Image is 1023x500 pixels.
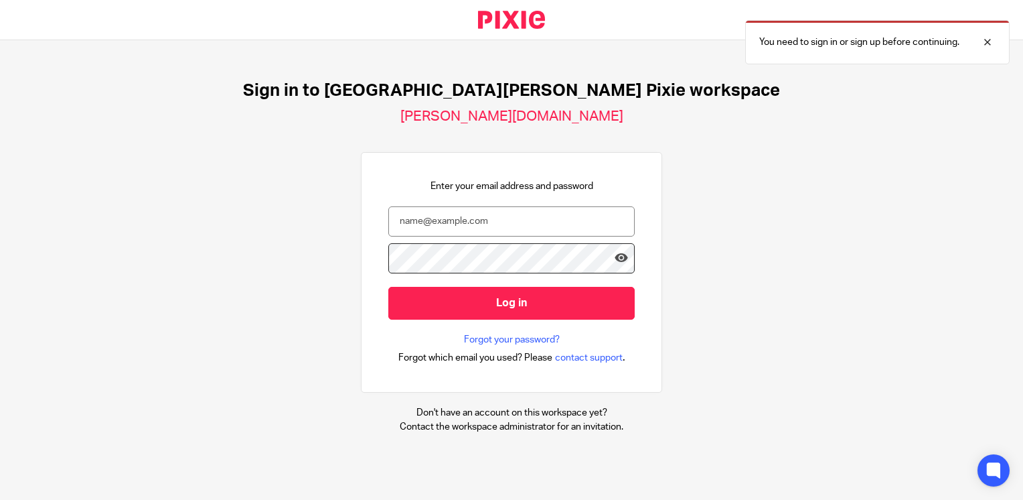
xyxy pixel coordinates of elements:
[555,351,623,365] span: contact support
[243,80,780,101] h1: Sign in to [GEOGRAPHIC_DATA][PERSON_NAME] Pixie workspace
[400,108,623,125] h2: [PERSON_NAME][DOMAIN_NAME]
[430,180,593,193] p: Enter your email address and password
[400,420,623,434] p: Contact the workspace administrator for an invitation.
[464,333,560,347] a: Forgot your password?
[398,350,625,365] div: .
[398,351,552,365] span: Forgot which email you used? Please
[759,36,959,49] p: You need to sign in or sign up before continuing.
[400,406,623,420] p: Don't have an account on this workspace yet?
[388,287,635,320] input: Log in
[388,206,635,237] input: name@example.com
